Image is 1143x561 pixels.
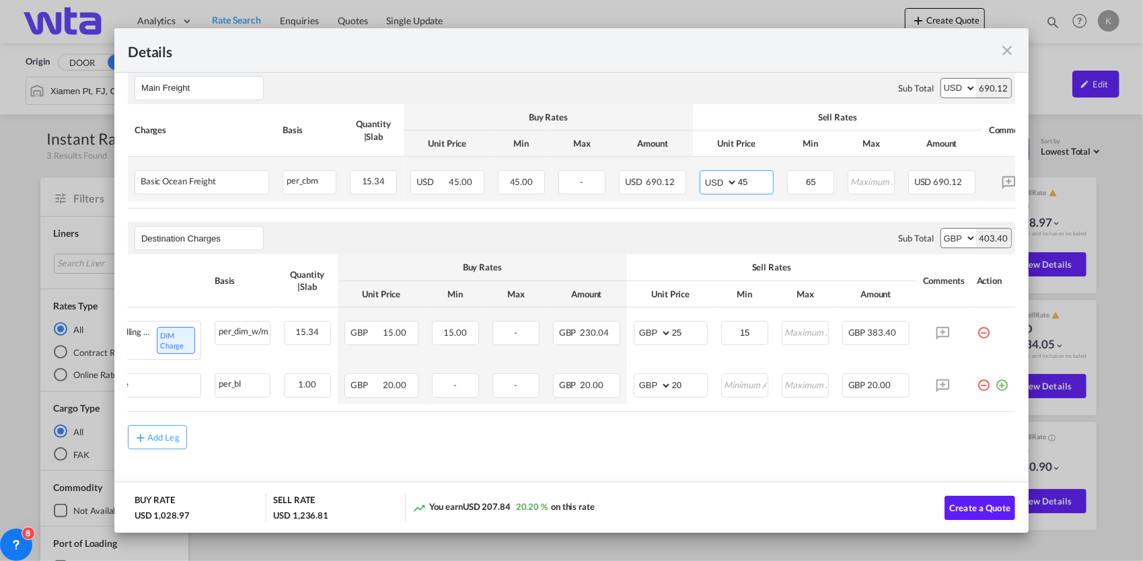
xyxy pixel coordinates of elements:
[647,176,675,187] span: 690.12
[723,374,768,394] input: Minimum Amount
[901,130,982,157] th: Amount
[383,327,406,338] span: 15.00
[514,327,517,338] span: -
[283,171,336,188] div: per_cbm
[416,176,447,187] span: USD
[135,124,269,136] div: Charges
[899,82,934,94] div: Sub Total
[995,373,1008,387] md-icon: icon-plus-circle-outline green-400-fg
[141,78,263,98] input: Leg Name
[783,322,828,342] input: Maximum Amount
[215,322,270,338] div: per_dim_w/m
[672,322,707,342] input: 25
[580,379,603,390] span: 20.00
[425,281,486,307] th: Min
[627,281,714,307] th: Unit Price
[67,274,201,287] div: Charges
[404,130,491,157] th: Unit Price
[672,374,707,394] input: 20
[134,431,147,444] md-icon: icon-plus md-link-fg s20
[410,111,686,123] div: Buy Rates
[128,42,926,59] div: Details
[976,79,1011,98] div: 690.12
[849,171,894,191] input: Maximum Amount
[841,130,901,157] th: Max
[780,130,841,157] th: Min
[788,171,834,191] input: Minimum Amount
[612,130,693,157] th: Amount
[135,494,175,509] div: BUY RATE
[350,118,397,142] div: Quantity | Slab
[546,281,627,307] th: Amount
[580,176,583,187] span: -
[128,425,187,449] button: Add Leg
[344,261,620,273] div: Buy Rates
[516,501,548,512] span: 20.20 %
[559,379,579,390] span: GBP
[215,374,270,391] div: per_bl
[114,28,1029,533] md-dialog: Port of Loading ...
[867,327,895,338] span: 383.40
[693,130,780,157] th: Unit Price
[491,130,552,157] th: Min
[714,281,775,307] th: Min
[157,327,195,354] span: DIM Charge
[296,326,320,337] span: 15.34
[514,379,517,390] span: -
[283,124,336,136] div: Basis
[141,176,216,186] div: Basic Ocean Freight
[977,373,990,387] md-icon: icon-minus-circle-outline red-400-fg pt-7
[383,379,406,390] span: 20.00
[444,327,468,338] span: 15.00
[982,104,1036,157] th: Comments
[723,322,768,342] input: Minimum Amount
[836,281,916,307] th: Amount
[351,327,381,338] span: GBP
[848,379,866,390] span: GBP
[449,176,473,187] span: 45.00
[559,327,579,338] span: GBP
[934,176,962,187] span: 690.12
[351,379,381,390] span: GBP
[299,379,317,389] span: 1.00
[700,111,975,123] div: Sell Rates
[362,176,385,186] span: 15.34
[977,321,990,334] md-icon: icon-minus-circle-outline red-400-fg pt-7
[848,327,866,338] span: GBP
[273,494,315,509] div: SELL RATE
[135,509,190,521] div: USD 1,028.97
[783,374,828,394] input: Maximum Amount
[412,501,426,515] md-icon: icon-trending-up
[284,268,331,293] div: Quantity | Slab
[463,501,511,512] span: USD 207.84
[625,176,644,187] span: USD
[552,130,612,157] th: Max
[634,261,910,273] div: Sell Rates
[775,281,836,307] th: Max
[916,254,970,307] th: Comments
[273,509,328,521] div: USD 1,236.81
[338,281,425,307] th: Unit Price
[453,379,457,390] span: -
[215,274,270,287] div: Basis
[899,232,934,244] div: Sub Total
[580,327,608,338] span: 230.04
[976,229,1011,248] div: 403.40
[510,176,533,187] span: 45.00
[970,254,1015,307] th: Action
[867,379,891,390] span: 20.00
[147,433,180,441] div: Add Leg
[914,176,932,187] span: USD
[738,171,773,191] input: 45
[141,228,263,248] input: Leg Name
[412,500,595,515] div: You earn on this rate
[999,42,1015,59] md-icon: icon-close fg-AAA8AD m-0 cursor
[945,496,1015,520] button: Create a Quote
[486,281,546,307] th: Max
